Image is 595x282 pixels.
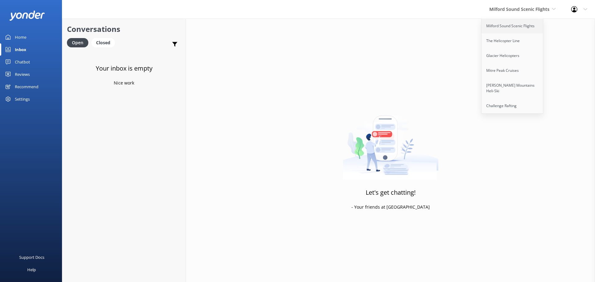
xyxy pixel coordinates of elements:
div: Reviews [15,68,30,80]
div: Home [15,31,26,43]
a: [PERSON_NAME] Mountains Heli-Ski [482,78,544,98]
a: Open [67,39,91,46]
div: Help [27,263,36,276]
img: artwork of a man stealing a conversation from at giant smartphone [343,102,439,180]
div: Inbox [15,43,26,56]
p: Nice work [114,80,134,86]
img: yonder-white-logo.png [9,11,45,21]
a: Challenge Rafting [482,98,544,113]
a: Milford Sound Scenic Flights [482,19,544,33]
h2: Conversations [67,23,181,35]
div: Settings [15,93,30,105]
h3: Your inbox is empty [96,63,152,73]
p: - Your friends at [GEOGRAPHIC_DATA] [351,204,430,210]
div: Closed [91,38,115,47]
div: Recommend [15,80,38,93]
div: Chatbot [15,56,30,68]
a: Mitre Peak Cruises [482,63,544,78]
div: Open [67,38,88,47]
a: Glacier Helicopters [482,48,544,63]
h3: Let's get chatting! [366,188,416,197]
a: Closed [91,39,118,46]
div: Support Docs [19,251,44,263]
span: Milford Sound Scenic Flights [489,6,549,12]
a: The Helicopter Line [482,33,544,48]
